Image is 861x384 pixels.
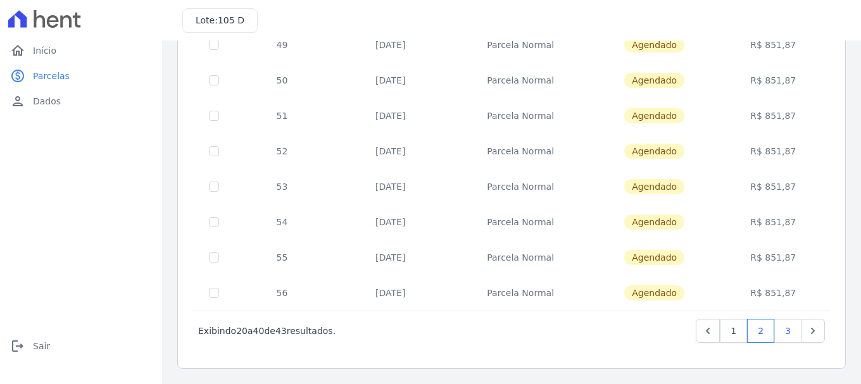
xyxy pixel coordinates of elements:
span: 40 [253,326,265,336]
td: 54 [234,204,330,240]
td: [DATE] [330,169,451,204]
a: paidParcelas [5,63,157,89]
td: [DATE] [330,27,451,63]
i: person [10,94,25,109]
td: Parcela Normal [451,204,590,240]
td: R$ 851,87 [719,240,827,275]
i: paid [10,68,25,84]
td: R$ 851,87 [719,27,827,63]
i: logout [10,338,25,354]
a: Next [801,319,825,343]
a: Previous [696,319,720,343]
td: R$ 851,87 [719,98,827,133]
td: R$ 851,87 [719,63,827,98]
span: 43 [275,326,287,336]
td: Parcela Normal [451,240,590,275]
td: [DATE] [330,133,451,169]
a: 2 [747,319,774,343]
td: R$ 851,87 [719,275,827,311]
td: Parcela Normal [451,98,590,133]
td: 52 [234,133,330,169]
span: Início [33,44,56,57]
td: R$ 851,87 [719,204,827,240]
td: Parcela Normal [451,275,590,311]
span: Dados [33,95,61,108]
td: 53 [234,169,330,204]
a: 1 [720,319,747,343]
td: 55 [234,240,330,275]
span: 105 D [218,15,244,25]
td: Parcela Normal [451,27,590,63]
td: [DATE] [330,240,451,275]
span: Agendado [624,37,684,53]
td: [DATE] [330,275,451,311]
span: Agendado [624,179,684,194]
a: 3 [774,319,801,343]
td: R$ 851,87 [719,133,827,169]
h3: Lote: [196,14,244,27]
span: Sair [33,340,50,352]
span: Agendado [624,73,684,88]
td: Parcela Normal [451,133,590,169]
td: Parcela Normal [451,63,590,98]
span: Agendado [624,108,684,123]
td: 51 [234,98,330,133]
span: Agendado [624,285,684,300]
a: homeInício [5,38,157,63]
td: Parcela Normal [451,169,590,204]
i: home [10,43,25,58]
span: Agendado [624,214,684,230]
td: [DATE] [330,98,451,133]
td: 50 [234,63,330,98]
td: 56 [234,275,330,311]
span: Agendado [624,144,684,159]
span: Parcelas [33,70,70,82]
span: 20 [236,326,248,336]
td: 49 [234,27,330,63]
td: R$ 851,87 [719,169,827,204]
a: logoutSair [5,333,157,359]
span: Agendado [624,250,684,265]
a: personDados [5,89,157,114]
td: [DATE] [330,63,451,98]
p: Exibindo a de resultados. [198,325,336,337]
td: [DATE] [330,204,451,240]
